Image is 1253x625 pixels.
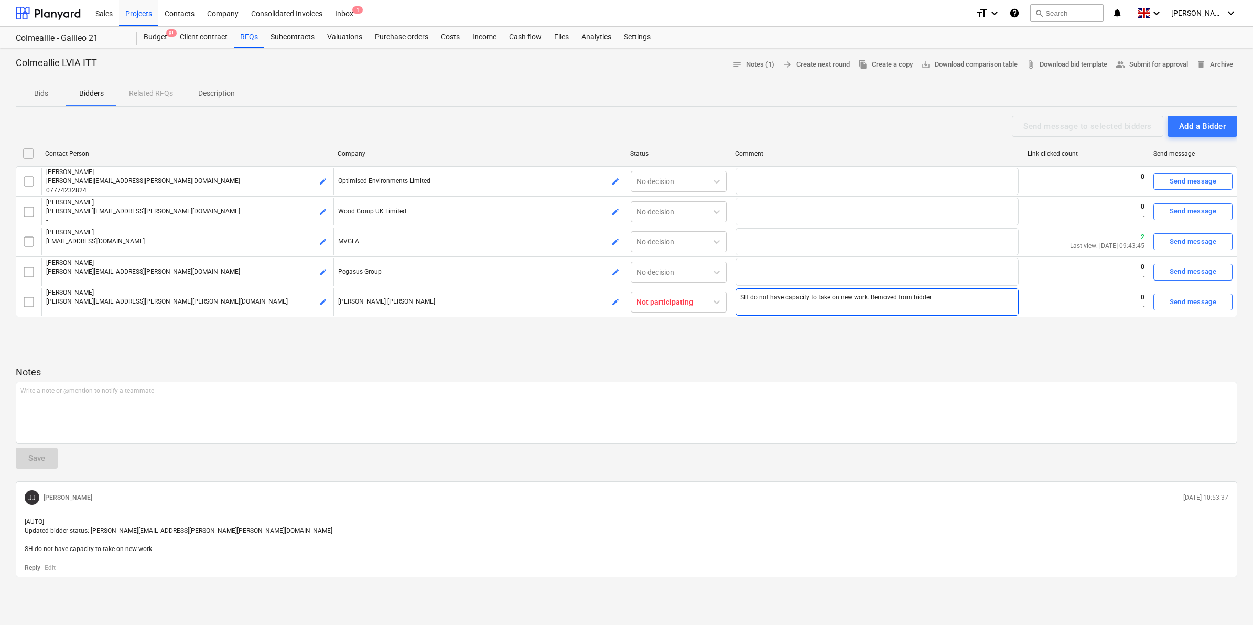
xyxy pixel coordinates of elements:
button: Archive [1192,57,1237,73]
div: Send message [1170,266,1216,278]
div: Send message [1170,176,1216,188]
a: Download bid template [1022,57,1111,73]
span: edit [611,177,620,186]
p: Notes [16,366,1237,379]
p: Description [198,88,235,99]
button: Add a Bidder [1168,116,1237,137]
p: - [46,216,329,225]
p: 0 [1141,293,1144,302]
p: Bids [28,88,53,99]
div: Colmeallie - Galileo 21 [16,33,125,44]
p: [PERSON_NAME] [46,258,329,267]
p: Reply [25,564,40,573]
i: format_size [976,7,988,19]
p: 07774232824 [46,186,329,195]
span: 1 [352,6,363,14]
a: Cash flow [503,27,548,48]
p: [PERSON_NAME] [44,493,92,502]
span: edit [611,298,620,306]
span: [PERSON_NAME][EMAIL_ADDRESS][PERSON_NAME][DOMAIN_NAME] [46,268,240,275]
i: keyboard_arrow_down [988,7,1001,19]
p: [DATE] 10:53:37 [1183,493,1228,502]
span: edit [319,298,327,306]
span: [AUTO] Updated bidder status: [PERSON_NAME][EMAIL_ADDRESS][PERSON_NAME][PERSON_NAME][DOMAIN_NAME]... [25,518,334,552]
i: keyboard_arrow_down [1150,7,1163,19]
p: [PERSON_NAME] [46,168,329,177]
p: - [46,276,329,285]
span: [PERSON_NAME][EMAIL_ADDRESS][PERSON_NAME][DOMAIN_NAME] [46,208,240,215]
p: - [1141,302,1144,311]
span: JJ [28,493,36,502]
div: Comment [735,150,1019,157]
div: Chat Widget [1201,575,1253,625]
a: Files [548,27,575,48]
div: Send message [1153,150,1233,157]
span: edit [319,268,327,276]
div: Send message [1170,236,1216,248]
p: - [1141,181,1144,190]
span: file_copy [858,60,868,69]
span: [PERSON_NAME][EMAIL_ADDRESS][PERSON_NAME][DOMAIN_NAME] [46,177,240,185]
span: edit [611,208,620,216]
p: [PERSON_NAME] [PERSON_NAME] [338,297,621,306]
span: Archive [1196,59,1233,71]
a: RFQs [234,27,264,48]
a: Analytics [575,27,618,48]
button: Send message [1153,264,1233,281]
p: 0 [1141,263,1144,272]
p: 0 [1141,173,1144,181]
a: Subcontracts [264,27,321,48]
div: Contact Person [45,150,329,157]
div: Link clicked count [1028,150,1145,157]
p: [PERSON_NAME] [46,288,329,297]
a: Client contract [174,27,234,48]
i: notifications [1112,7,1122,19]
a: Income [466,27,503,48]
span: edit [319,177,327,186]
span: [PERSON_NAME][EMAIL_ADDRESS][PERSON_NAME][PERSON_NAME][DOMAIN_NAME] [46,298,288,305]
span: attach_file [1026,60,1035,69]
p: Last view: [DATE] 09:43:45 [1070,242,1144,251]
a: Costs [435,27,466,48]
span: Create a copy [858,59,913,71]
span: arrow_forward [783,60,792,69]
span: [PERSON_NAME] Jack [1171,9,1224,17]
p: 2 [1070,233,1144,242]
button: Send message [1153,173,1233,190]
div: Add a Bidder [1179,120,1226,133]
p: - [46,246,329,255]
button: Edit [45,564,56,573]
button: Submit for approval [1111,57,1192,73]
div: Send message [1170,206,1216,218]
span: Download bid template [1026,59,1107,71]
button: Send message [1153,203,1233,220]
p: Optimised Environments Limited [338,177,621,186]
button: Create a copy [854,57,917,73]
button: Send message [1153,294,1233,310]
p: [PERSON_NAME] [46,228,329,237]
span: edit [611,238,620,246]
span: save_alt [921,60,931,69]
a: Settings [618,27,657,48]
div: Company [338,150,622,157]
a: Valuations [321,27,369,48]
p: 0 [1141,202,1144,211]
a: Purchase orders [369,27,435,48]
i: Knowledge base [1009,7,1020,19]
div: Joanne Jack [25,490,39,505]
div: Status [630,150,727,157]
span: Notes (1) [732,59,774,71]
button: Search [1030,4,1104,22]
p: - [1141,212,1144,221]
textarea: SH do not have capacity to take on new work. Removed from bidder [736,288,1019,316]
